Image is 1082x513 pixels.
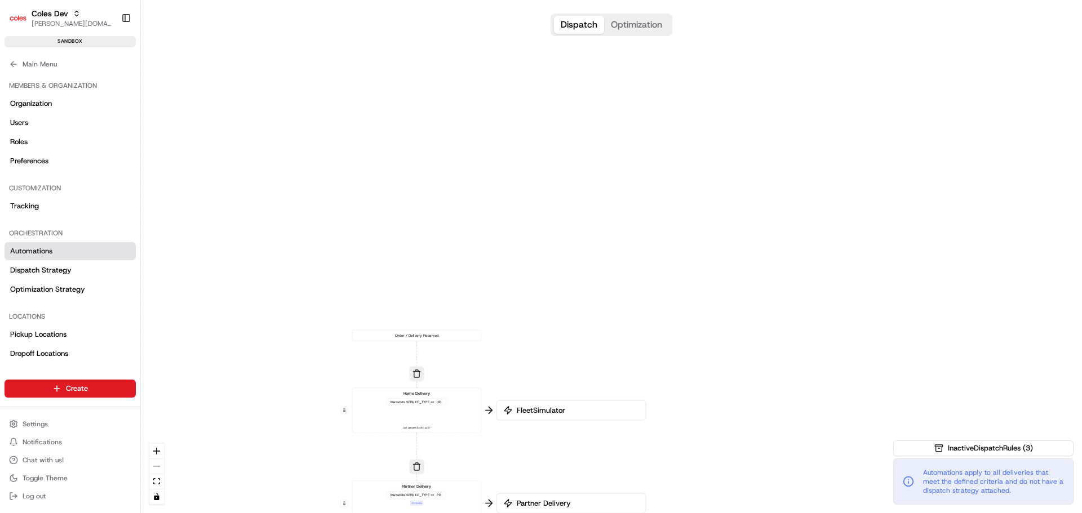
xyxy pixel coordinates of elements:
[403,390,430,396] span: Home Delivery
[23,474,68,483] span: Toggle Theme
[11,164,20,173] div: 📗
[5,261,136,279] a: Dispatch Strategy
[948,443,1033,453] span: Inactive Dispatch Rules ( 3 )
[79,190,136,199] a: Powered byPylon
[5,434,136,450] button: Notifications
[515,498,638,508] span: Partner Delivery
[32,8,68,19] button: Coles Dev
[32,19,112,28] button: [PERSON_NAME][DOMAIN_NAME][EMAIL_ADDRESS][PERSON_NAME][DOMAIN_NAME]
[436,399,443,404] div: HD
[192,111,205,124] button: Start new chat
[5,179,136,197] div: Customization
[10,156,48,166] span: Preferences
[23,60,57,69] span: Main Menu
[402,483,431,489] span: Partner Delivery
[11,11,34,34] img: Nash
[893,440,1074,456] button: InactiveDispatchRules (3)
[5,452,136,468] button: Chat with us!
[11,45,205,63] p: Welcome 👋
[10,284,85,295] span: Optimization Strategy
[10,137,28,147] span: Roles
[5,488,136,504] button: Log out
[5,56,136,72] button: Main Menu
[38,119,143,128] div: We're available if you need us!
[107,163,181,175] span: API Documentation
[5,197,136,215] a: Tracking
[38,108,185,119] div: Start new chat
[5,36,136,47] div: sandbox
[5,114,136,132] a: Users
[23,456,64,465] span: Chat with us!
[923,468,1064,495] span: Automations apply to all deliveries that meet the defined criteria and do not have a dispatch str...
[23,420,48,429] span: Settings
[10,99,52,109] span: Organization
[23,438,62,447] span: Notifications
[29,73,186,84] input: Clear
[431,493,434,497] span: ==
[10,265,72,275] span: Dispatch Strategy
[5,470,136,486] button: Toggle Theme
[10,329,66,340] span: Pickup Locations
[23,163,86,175] span: Knowledge Base
[5,242,136,260] a: Automations
[5,416,136,432] button: Settings
[149,489,164,505] button: toggle interactivity
[391,493,429,497] span: Metadata .SERVICE_TYPE
[95,164,104,173] div: 💻
[5,280,136,298] a: Optimization Strategy
[10,246,52,256] span: Automations
[554,16,604,34] button: Dispatch
[23,492,46,501] span: Log out
[66,383,88,394] span: Create
[10,201,39,211] span: Tracking
[5,380,136,398] button: Create
[5,152,136,170] a: Preferences
[10,118,28,128] span: Users
[112,191,136,199] span: Pylon
[410,501,423,506] div: + 1 more
[11,108,32,128] img: 1736555255976-a54dd68f-1ca7-489b-9aae-adbdc363a1c4
[5,133,136,151] a: Roles
[5,5,117,32] button: Coles DevColes Dev[PERSON_NAME][DOMAIN_NAME][EMAIL_ADDRESS][PERSON_NAME][DOMAIN_NAME]
[7,159,91,179] a: 📗Knowledge Base
[436,492,443,497] div: PD
[5,345,136,363] a: Dropoff Locations
[9,9,27,27] img: Coles Dev
[149,474,164,489] button: fit view
[604,16,669,34] button: Optimization
[5,77,136,95] div: Members & Organization
[391,400,429,404] span: Metadata .SERVICE_TYPE
[5,224,136,242] div: Orchestration
[10,349,68,359] span: Dropoff Locations
[403,426,431,430] span: Last updated: [DATE] 14:17
[352,330,481,341] div: Order / Delivery Received
[5,325,136,344] a: Pickup Locations
[5,307,136,325] div: Locations
[5,95,136,113] a: Organization
[149,444,164,459] button: zoom in
[91,159,185,179] a: 💻API Documentation
[515,405,638,416] span: FleetSimulator
[431,400,434,404] span: ==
